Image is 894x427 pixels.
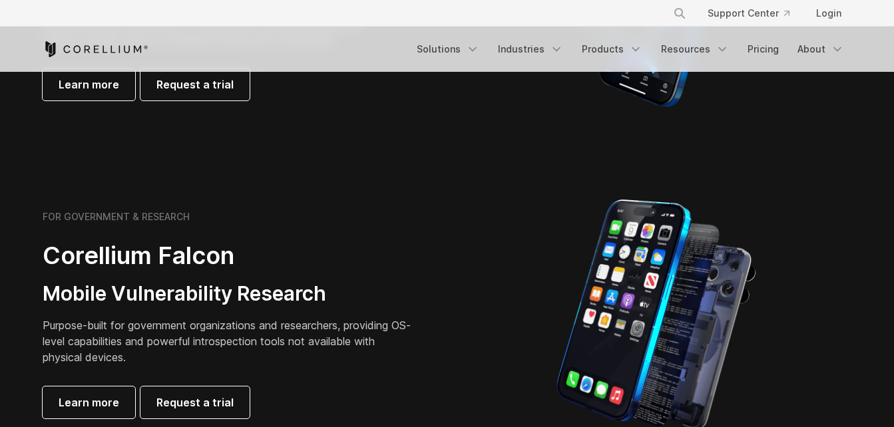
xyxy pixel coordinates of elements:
a: Request a trial [140,69,250,100]
a: Corellium Home [43,41,148,57]
a: Solutions [409,37,487,61]
a: Resources [653,37,737,61]
h3: Mobile Vulnerability Research [43,281,415,307]
a: Products [574,37,650,61]
a: Learn more [43,386,135,418]
span: Request a trial [156,76,234,92]
a: Support Center [697,1,800,25]
h2: Corellium Falcon [43,241,415,271]
a: Industries [490,37,571,61]
a: Request a trial [140,386,250,418]
button: Search [668,1,692,25]
a: Pricing [740,37,787,61]
span: Request a trial [156,394,234,410]
a: Learn more [43,69,135,100]
div: Navigation Menu [409,37,852,61]
div: Navigation Menu [657,1,852,25]
span: Learn more [59,394,119,410]
p: Purpose-built for government organizations and researchers, providing OS-level capabilities and p... [43,317,415,365]
h6: FOR GOVERNMENT & RESEARCH [43,211,190,223]
a: About [789,37,852,61]
span: Learn more [59,76,119,92]
a: Login [805,1,852,25]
